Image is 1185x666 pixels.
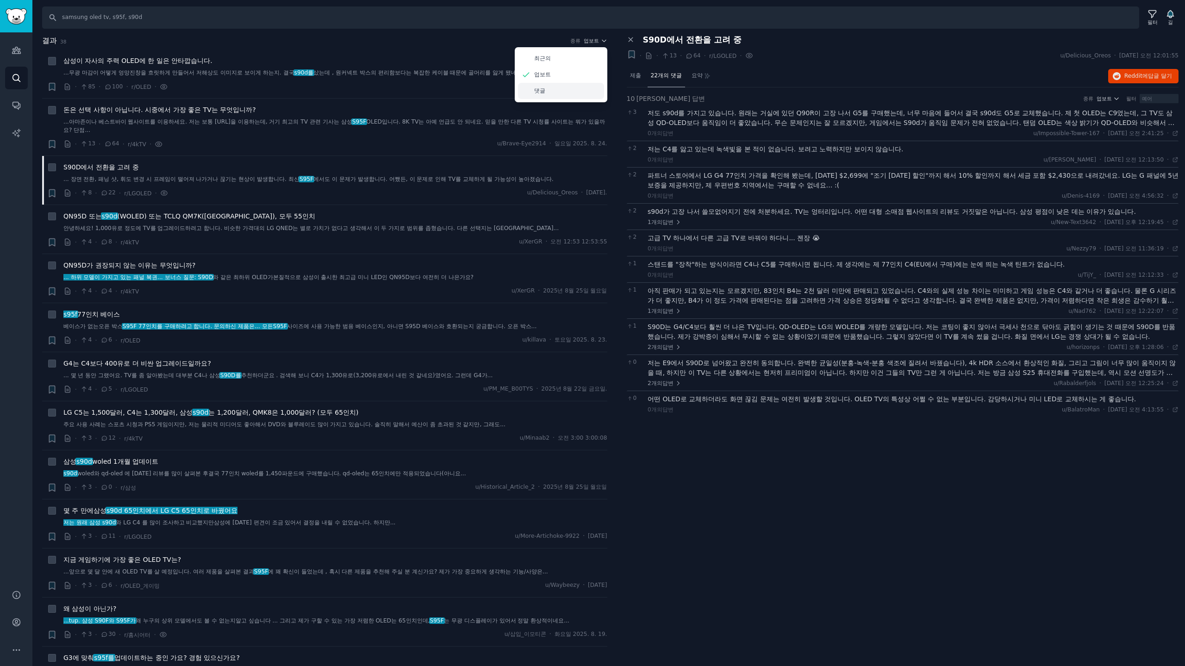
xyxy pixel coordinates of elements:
[124,436,143,442] font: r/4kTV
[1104,272,1164,278] font: [DATE] 오전 12:12:33
[63,372,607,380] a: ... 몇 년 동안 그랬어요. TV를 좀 알아봤는데 대부분 C4나 삼성S90D를추천하더군요 . 검색해 보니 C4가 1,300유로(3,200유로에서 내린 것 같네요)였어요. 그...
[550,238,607,245] font: 오전 12:53 12:53:55
[126,83,128,90] font: ·
[63,323,99,330] font: 베이스가 없는
[704,52,706,59] font: ·
[1167,193,1169,199] font: ·
[483,386,533,392] font: u/PM_ME_B00TYS
[150,140,151,148] font: ·
[636,95,690,102] font: [PERSON_NAME]
[1097,96,1112,101] font: 업보트
[1167,308,1169,314] font: ·
[119,631,121,638] font: ·
[1104,156,1164,163] font: [DATE] 오전 12:13:50
[63,568,254,575] font: ...앞으로 몇 달 안에 새 OLED TV를 살 예정입니다. 여러 제품을 살펴본 결과
[543,484,607,490] font: 2025년 8월 25일 월요일
[99,323,123,330] font: 오픈 박스
[75,189,77,197] font: ·
[640,52,642,59] font: ·
[534,87,545,94] font: 댓글
[1108,130,1164,137] font: [DATE] 오전 2:41:25
[648,109,1177,136] font: 저도 s90d를 가지고 있습니다. 원래는 거실에 있던 Q90R이 고장 나서 G5를 구매했는데, 너무 마음에 들어서 결국 s90d도 G5로 교체했습니다. 제 첫 OLED는 C9...
[581,189,583,196] font: ·
[88,386,92,392] font: 4
[115,484,117,491] font: ·
[299,176,313,182] font: S95F
[352,118,366,125] font: S95F
[63,224,607,233] a: 안녕하세요! 1,000유로 정도에 TV를 업그레이드하려고 합니다. 비슷한 가격대의 LG QNED는 별로 가치가 없다고 생각해서 이 두 가지로 범위를 좁혔습니다. 다른 선택지는...
[648,344,662,350] font: 2개의
[543,287,607,294] font: 2025년 8월 25일 월요일
[584,37,607,44] button: 업보트
[1124,73,1148,79] font: Reddit에
[95,631,97,638] font: ·
[63,568,607,576] a: ...앞으로 몇 달 안에 새 OLED TV를 살 예정입니다. 여러 제품을 살펴본 결과S95F에 꽤 확신이 들었는데 , 혹시 다른 제품을 추천해 주실 분 계신가요? 제가 가장 ...
[648,145,904,153] font: 저는 C4를 앓고 있는데 녹색빛을 본 적이 없습니다. 보려고 노력하지만 보이지 않습니다.
[108,238,112,245] font: 8
[1099,308,1101,314] font: ·
[630,72,641,79] font: 제출
[108,484,112,490] font: 0
[63,118,605,133] font: OLED입니다. 8K TV는 아예 언급도 안 되네요. 믿을 만한 다른 TV 시청률 사이트는 뭐가 있을까요? 단점...
[108,336,112,343] font: 6
[88,631,92,637] font: 3
[75,287,77,295] font: ·
[214,519,395,526] font: 삼성에 [DATE] 편견이 조금 있어서 결정을 내릴 수 없었습니다. 하지만...
[120,337,140,344] font: r/OLED
[108,386,112,392] font: 5
[63,408,359,417] a: LG C5는 1,500달러, C4는 1,300달러, 삼성s90d는 1,200달러, QMK8은 1,000달러? (모두 65인치)
[633,109,637,115] font: 3
[115,386,117,393] font: ·
[60,39,66,44] font: 38
[693,52,701,59] font: 64
[220,372,241,379] font: S90D를
[112,83,123,90] font: 100
[740,52,742,59] font: ·
[294,69,314,76] font: s90d를
[108,533,116,539] font: 11
[648,287,1176,314] font: 아직 판매가 되고 있는지는 모르겠지만, 83인치 B4는 2천 달러 미만에 판매되고 있었습니다. C4와의 실제 성능 차이는 미미하고 게임 성능은 C4와 같거나 더 좋습니다. 물...
[633,260,637,267] font: 1
[1104,308,1164,314] font: [DATE] 오전 12:22:07
[538,484,540,490] font: ·
[313,176,553,182] font: 에서도 이 문제가 발생합니다. 어쨌든, 이 문제로 인해 TV를 교체하게 될 가능성이 높아졌습니다.
[1083,96,1093,101] font: 종류
[88,287,92,294] font: 4
[95,189,97,197] font: ·
[648,359,1176,396] font: 저는 E9에서 S90D로 넘어왔고 완전히 동의합니다. 완벽한 균일성(분홍-녹색-분홍 색조에 질려서 바꿨습니다), 4k HDR 소스에서 환상적인 화질, 그리고 그림이 너무 많이...
[63,617,136,624] font: ...tup. 삼성 S90F와 S95F가
[63,105,256,115] a: 돈은 선택 사항이 아닙니다. 시중에서 가장 좋은 TV는 무엇입니까?
[63,457,158,467] a: 삼성s90dwoled 1개월 업데이트
[583,582,585,588] font: ·
[75,238,77,246] font: ·
[63,176,299,182] font: ... 장면 전환, 패닝 샷, 휘도 변경 시 프레임이 떨어져 나가거나 끊기는 현상이 발생합니다. 최신
[88,140,95,147] font: 13
[648,208,1136,215] font: s90d가 고장 나서 쓸모없어지기 전에 처분하세요. TV는 엉터리입니다. 어떤 대형 소매점 웹사이트의 리뷰도 거짓말은 아닙니다. 삼성 평점이 낮은 데는 이유가 있습니다.
[287,323,536,330] font: 사이즈에 사용 가능한 범용 베이스인지, 아니면 S95D 베이스와 호환되는지 궁금합니다. 오픈 박스...
[1066,344,1099,350] font: u/horizonps
[99,83,100,90] font: ·
[1167,380,1169,386] font: ·
[515,533,580,539] font: u/More-Artichoke-9922
[662,344,674,350] font: 답변
[63,409,193,416] font: LG C5는 1,500달러, C4는 1,300달러, 삼성
[213,274,273,280] font: 와 같은 최하위 OLED가
[63,359,211,368] a: G4는 C4보다 400유로 더 비싼 업그레이드일까요?
[520,435,549,441] font: u/Minaab2
[75,484,77,491] font: ·
[63,323,607,331] a: 베이스가 없는오픈 박스S95F 77인치를 구매하려고 합니다. 문의하신 제품은... 모든S95F사이즈에 사용 가능한 범용 베이스인지, 아니면 S95D 베이스와 호환되는지 궁금합...
[1167,156,1169,163] font: ·
[1114,52,1116,59] font: ·
[75,386,77,393] font: ·
[76,458,92,465] font: s90d
[545,238,547,245] font: ·
[63,311,77,318] font: s95f
[75,435,77,442] font: ·
[115,238,117,246] font: ·
[648,380,662,386] font: 2개의
[444,617,569,624] font: 는 무광 디스플레이가 있어서 정말 환상적이네요...
[534,55,551,62] font: 최근의
[75,336,77,344] font: ·
[475,484,535,490] font: u/Historical_Article_2
[505,631,546,637] font: u/삽입_이모티콘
